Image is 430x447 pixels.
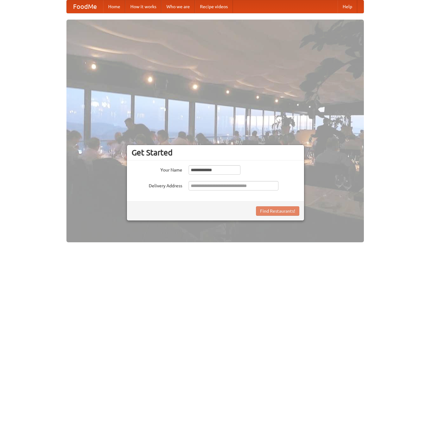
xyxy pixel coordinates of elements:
[132,181,182,189] label: Delivery Address
[132,148,299,157] h3: Get Started
[195,0,233,13] a: Recipe videos
[125,0,161,13] a: How it works
[338,0,357,13] a: Help
[256,206,299,216] button: Find Restaurants!
[67,0,103,13] a: FoodMe
[132,165,182,173] label: Your Name
[161,0,195,13] a: Who we are
[103,0,125,13] a: Home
